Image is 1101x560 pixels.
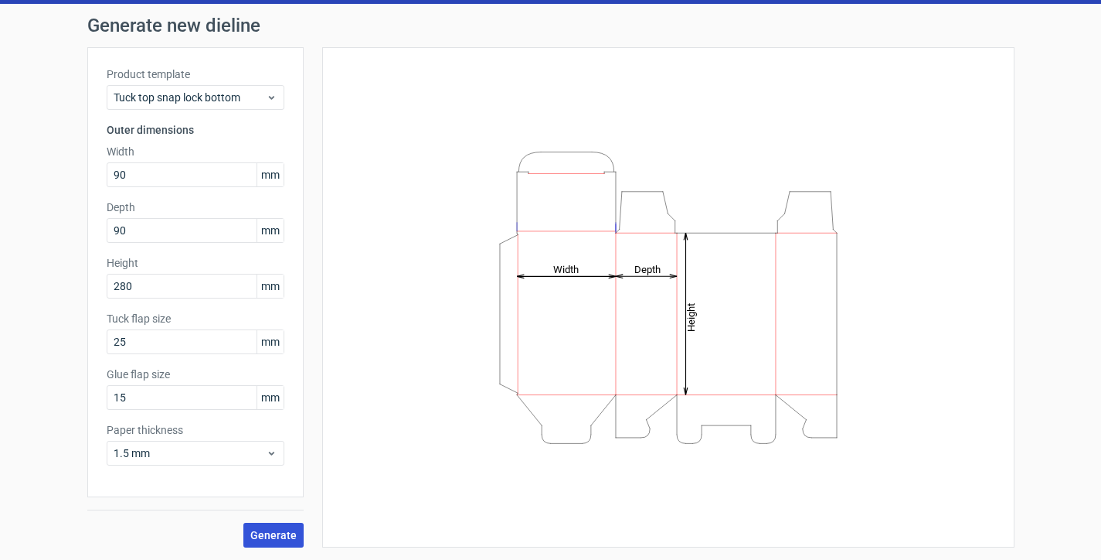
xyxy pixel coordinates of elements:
button: Generate [243,523,304,548]
span: mm [257,330,284,353]
h3: Outer dimensions [107,122,284,138]
span: mm [257,219,284,242]
span: mm [257,386,284,409]
label: Width [107,144,284,159]
span: mm [257,163,284,186]
span: Tuck top snap lock bottom [114,90,266,105]
label: Glue flap size [107,367,284,382]
span: mm [257,275,284,298]
span: Generate [250,530,297,541]
label: Product template [107,67,284,82]
tspan: Depth [634,263,661,275]
label: Depth [107,200,284,215]
label: Height [107,255,284,271]
label: Paper thickness [107,422,284,438]
tspan: Width [552,263,578,275]
h1: Generate new dieline [87,16,1014,35]
tspan: Height [685,302,697,331]
label: Tuck flap size [107,311,284,326]
span: 1.5 mm [114,446,266,461]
